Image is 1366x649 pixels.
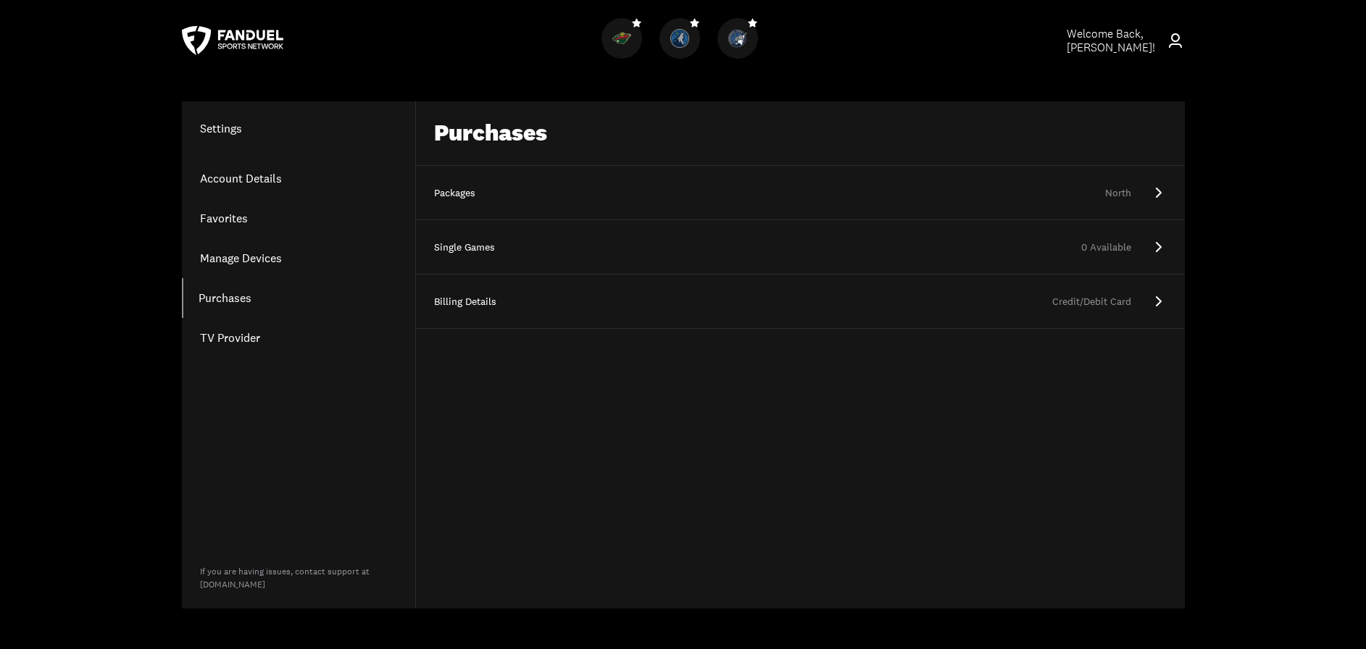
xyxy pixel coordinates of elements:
a: Welcome Back,[PERSON_NAME]! [1034,27,1185,54]
a: Single Games0 Available [416,220,1185,275]
img: Lynx [728,29,747,48]
div: Single Games [434,240,507,255]
img: Timberwolves [670,29,689,48]
img: Wild [612,29,631,48]
h1: Settings [182,120,415,137]
a: PackagesNorth [416,166,1185,220]
div: Credit/Debit Card [525,295,1131,309]
a: Manage Devices [182,238,415,278]
a: WildWild [601,47,648,62]
a: Favorites [182,198,415,238]
div: 0 Available [525,240,1131,255]
a: TimberwolvesTimberwolves [659,47,706,62]
div: Packages [434,186,507,201]
a: FanDuel Sports Network [182,26,283,55]
a: Billing DetailsCredit/Debit Card [416,275,1185,329]
a: TV Provider [182,318,415,358]
a: Account Details [182,159,415,198]
a: If you are having issues, contact support at[DOMAIN_NAME] [200,566,370,590]
a: LynxLynx [717,47,764,62]
span: Welcome Back, [PERSON_NAME] ! [1067,26,1155,55]
div: North [525,186,1131,201]
div: Billing Details [434,295,507,309]
a: Purchases [182,278,415,318]
div: Purchases [416,101,1185,166]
